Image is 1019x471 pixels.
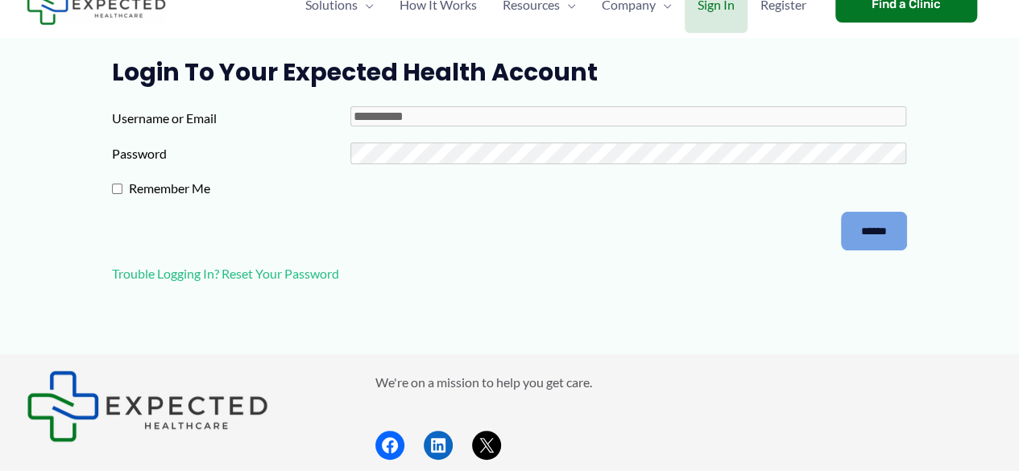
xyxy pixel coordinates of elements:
[122,176,361,200] label: Remember Me
[375,370,993,460] aside: Footer Widget 2
[375,370,993,395] p: We're on a mission to help you get care.
[112,106,350,130] label: Username or Email
[27,370,268,442] img: Expected Healthcare Logo - side, dark font, small
[112,266,339,281] a: Trouble Logging In? Reset Your Password
[112,142,350,166] label: Password
[27,370,335,442] aside: Footer Widget 1
[112,58,907,87] h1: Login to Your Expected Health Account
